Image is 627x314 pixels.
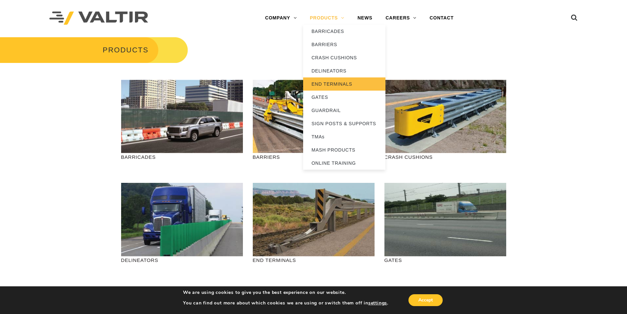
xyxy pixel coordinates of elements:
p: BARRIERS [253,153,375,161]
img: Valtir [49,12,148,25]
p: DELINEATORS [121,256,243,264]
a: BARRIERS [303,38,385,51]
a: END TERMINALS [303,77,385,91]
button: Accept [408,294,443,306]
p: GATES [384,256,506,264]
p: We are using cookies to give you the best experience on our website. [183,290,388,296]
a: MASH PRODUCTS [303,143,385,157]
a: ONLINE TRAINING [303,157,385,170]
a: DELINEATORS [303,64,385,77]
a: GUARDRAIL [303,104,385,117]
a: COMPANY [258,12,303,25]
a: NEWS [351,12,379,25]
a: PRODUCTS [303,12,351,25]
a: CAREERS [379,12,423,25]
p: BARRICADES [121,153,243,161]
a: CRASH CUSHIONS [303,51,385,64]
a: BARRICADES [303,25,385,38]
a: TMAs [303,130,385,143]
button: settings [368,300,387,306]
a: GATES [303,91,385,104]
p: CRASH CUSHIONS [384,153,506,161]
p: END TERMINALS [253,256,375,264]
a: CONTACT [423,12,460,25]
p: You can find out more about which cookies we are using or switch them off in . [183,300,388,306]
a: SIGN POSTS & SUPPORTS [303,117,385,130]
